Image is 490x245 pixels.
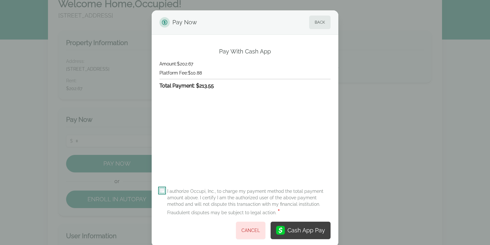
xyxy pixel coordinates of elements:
[219,48,271,55] h2: Pay With Cash App
[172,16,197,29] span: Pay Now
[309,16,331,29] button: Back
[236,222,265,239] button: Cancel
[271,222,331,239] button: Cash App Pay
[159,70,331,76] h4: Platform Fee: $10.88
[158,99,332,181] iframe: Secure payment input frame
[159,82,331,90] h3: Total Payment: $213.55
[159,61,331,67] h4: Amount: $202.67
[167,188,331,216] label: I authorize Occupi, Inc., to charge my payment method the total payment amount above. I certify I...
[287,226,325,235] div: Cash App Pay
